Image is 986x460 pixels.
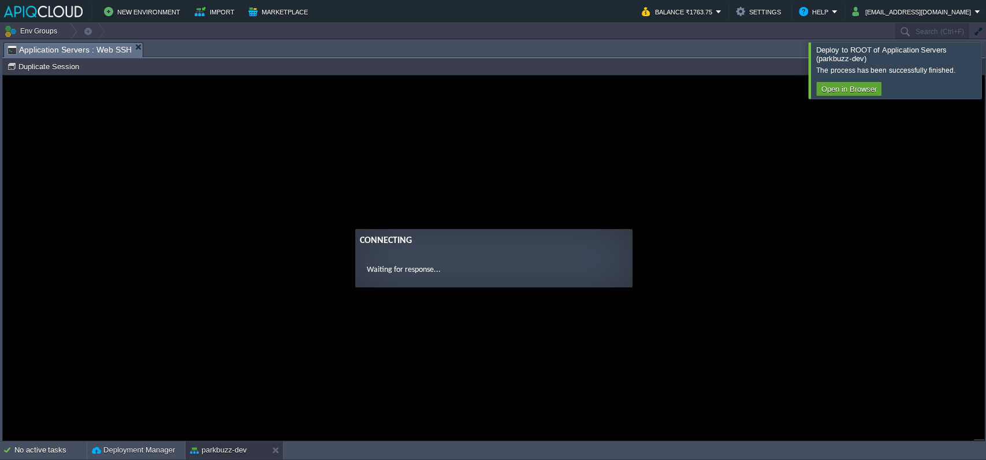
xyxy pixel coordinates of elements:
[736,5,784,18] button: Settings
[92,444,175,456] button: Deployment Manager
[195,5,238,18] button: Import
[642,5,716,18] button: Balance ₹1763.75
[816,46,947,63] span: Deploy to ROOT of Application Servers (parkbuzz-dev)
[357,158,625,172] div: Connecting
[248,5,311,18] button: Marketplace
[818,84,880,94] button: Open in Browser
[4,23,61,39] button: Env Groups
[816,66,978,75] div: The process has been successfully finished.
[7,61,83,72] button: Duplicate Session
[190,444,247,456] button: parkbuzz-dev
[364,188,618,200] p: Waiting for response...
[4,6,83,17] img: APIQCloud
[8,43,132,57] span: Application Servers : Web SSH
[14,441,87,459] div: No active tasks
[799,5,832,18] button: Help
[104,5,184,18] button: New Environment
[852,5,974,18] button: [EMAIL_ADDRESS][DOMAIN_NAME]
